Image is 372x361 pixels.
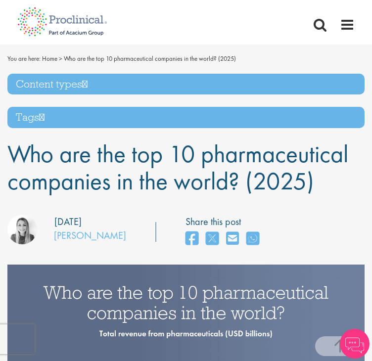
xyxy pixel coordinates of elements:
[226,228,239,250] a: share on email
[7,215,37,244] img: Hannah Burke
[206,228,219,250] a: share on twitter
[246,228,259,250] a: share on whats app
[54,215,82,229] div: [DATE]
[7,54,41,63] span: You are here:
[7,74,365,95] h3: Content types
[186,215,264,229] label: Share this post
[340,329,370,359] img: Chatbot
[186,228,198,250] a: share on facebook
[64,54,236,63] span: Who are the top 10 pharmaceutical companies in the world? (2025)
[7,138,348,197] span: Who are the top 10 pharmaceutical companies in the world? (2025)
[7,107,365,128] h3: Tags
[54,229,126,242] a: [PERSON_NAME]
